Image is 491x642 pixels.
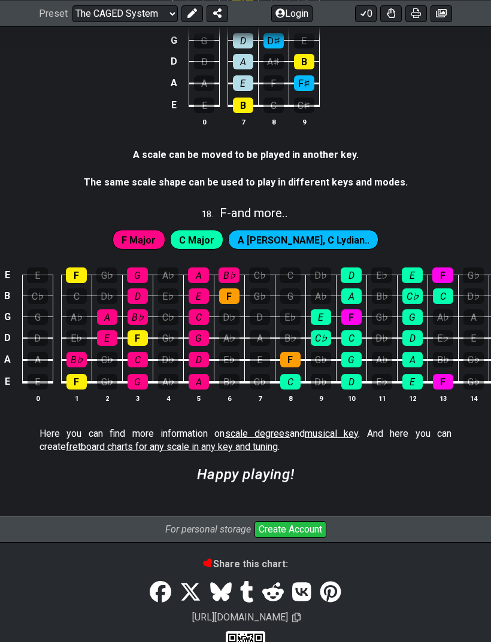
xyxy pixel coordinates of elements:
div: D♭ [311,374,331,390]
button: 0 [355,5,377,22]
div: E♭ [280,309,301,325]
div: E♭ [372,374,392,390]
div: G♭ [158,330,178,346]
div: D [128,288,148,304]
div: A [250,330,270,346]
td: D [166,51,181,72]
div: D [194,54,214,69]
div: G♭ [372,309,392,325]
div: B♭ [433,352,453,367]
div: C [280,374,301,390]
div: C [263,98,284,113]
div: E [97,330,117,346]
div: G♭ [97,374,117,390]
td: E [166,94,181,117]
a: VK [288,576,316,609]
th: 2 [92,392,122,404]
div: B♭ [219,374,240,390]
div: D [402,330,423,346]
td: G [166,30,181,51]
div: E [402,374,423,390]
div: B [233,98,253,113]
div: A [97,309,117,325]
div: D♭ [463,288,484,304]
div: A♭ [219,330,240,346]
strong: The same scale shape can be used to play in different keys and modes. [84,177,408,188]
div: A♭ [66,309,87,325]
div: G [341,352,362,367]
th: 10 [336,392,366,404]
select: Preset [72,5,178,22]
div: A [188,267,209,283]
div: B [294,54,314,69]
div: G [28,309,48,325]
div: E♭ [433,330,453,346]
th: 9 [289,115,319,128]
th: 4 [153,392,183,404]
th: 1 [61,392,92,404]
div: B♭ [219,267,240,283]
th: 0 [22,392,53,404]
div: C [128,352,148,367]
span: F - and more.. [220,206,288,220]
button: Print [405,5,427,22]
th: 8 [275,392,305,404]
div: E♭ [371,267,392,283]
th: 9 [305,392,336,404]
div: C♭ [249,267,270,283]
strong: A scale can be moved to be played in another key. [133,149,359,160]
div: C [189,309,209,325]
span: Copy url to clipboard [292,612,301,623]
div: A [189,374,209,390]
div: C♭ [28,288,48,304]
button: Create Account [254,521,326,538]
div: B♭ [128,309,148,325]
th: 14 [458,392,489,404]
div: G [280,288,301,304]
div: F♯ [294,75,314,91]
div: G [127,267,148,283]
th: 8 [258,115,289,128]
div: B♭ [66,352,87,367]
div: E [402,267,423,283]
a: Reddit [258,576,288,609]
div: D♭ [219,309,240,325]
b: Share this chart: [204,558,288,570]
div: G♭ [463,267,484,283]
div: D♭ [372,330,392,346]
div: C [280,267,301,283]
a: Tumblr [236,576,258,609]
div: G [189,330,209,346]
div: C♭ [402,288,423,304]
div: F [341,309,362,325]
div: E [27,267,48,283]
div: A♭ [372,352,392,367]
div: A [341,288,362,304]
div: A [194,75,214,91]
div: E♭ [66,330,87,346]
div: C [66,288,87,304]
div: D♭ [310,267,331,283]
div: E♭ [219,352,240,367]
div: E [233,75,253,91]
th: 7 [228,115,258,128]
span: Preset [39,8,68,19]
div: D [341,374,362,390]
div: E [28,374,48,390]
div: G♭ [463,374,484,390]
div: C [433,288,453,304]
th: 12 [397,392,428,404]
div: A♭ [311,288,331,304]
div: G [402,309,423,325]
div: E [463,330,484,346]
a: musical key [305,428,358,439]
div: G [194,33,214,48]
button: Create image [431,5,452,22]
div: D♭ [97,288,117,304]
td: A [166,72,181,94]
span: fretboard charts for any scale in any key and tuning [66,441,278,452]
div: G♭ [250,288,270,304]
div: A♭ [158,374,178,390]
a: Share on Facebook [146,576,175,609]
th: 5 [183,392,214,404]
